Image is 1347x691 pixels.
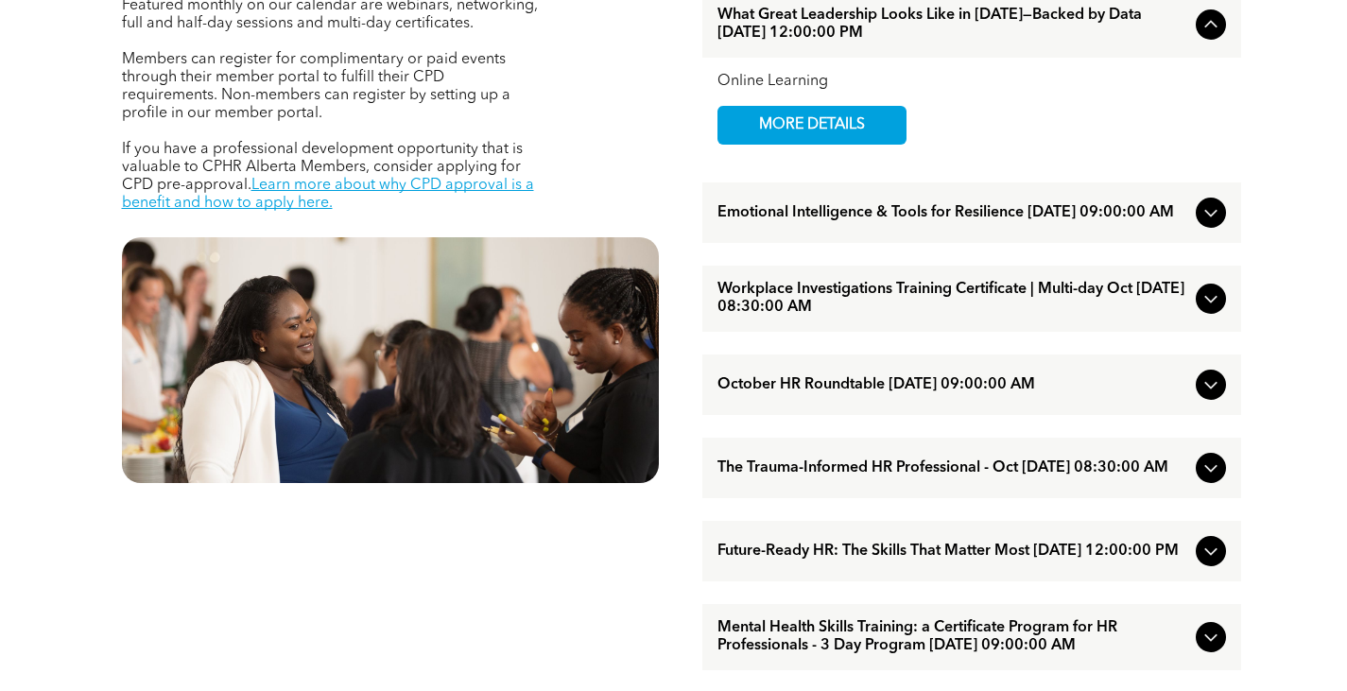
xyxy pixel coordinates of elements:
span: The Trauma-Informed HR Professional - Oct [DATE] 08:30:00 AM [717,459,1188,477]
span: October HR Roundtable [DATE] 09:00:00 AM [717,376,1188,394]
span: Members can register for complimentary or paid events through their member portal to fulfill thei... [122,52,510,121]
span: What Great Leadership Looks Like in [DATE]—Backed by Data [DATE] 12:00:00 PM [717,7,1188,43]
span: Emotional Intelligence & Tools for Resilience [DATE] 09:00:00 AM [717,204,1188,222]
span: If you have a professional development opportunity that is valuable to CPHR Alberta Members, cons... [122,142,523,193]
div: Online Learning [717,73,1226,91]
span: Mental Health Skills Training: a Certificate Program for HR Professionals - 3 Day Program [DATE] ... [717,619,1188,655]
a: MORE DETAILS [717,106,907,145]
span: MORE DETAILS [737,107,887,144]
a: Learn more about why CPD approval is a benefit and how to apply here. [122,178,534,211]
span: Workplace Investigations Training Certificate | Multi-day Oct [DATE] 08:30:00 AM [717,281,1188,317]
span: Future-Ready HR: The Skills That Matter Most [DATE] 12:00:00 PM [717,543,1188,561]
